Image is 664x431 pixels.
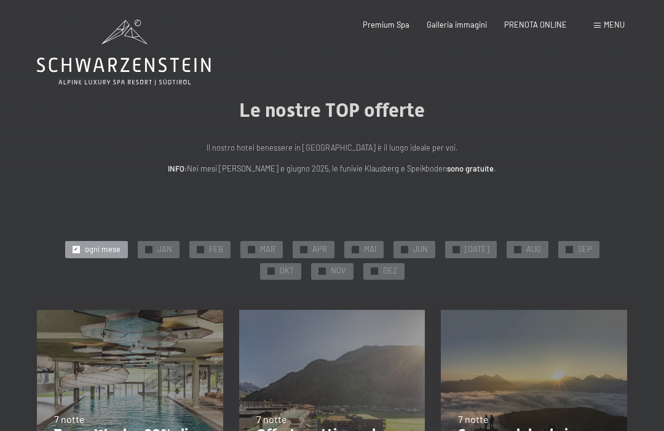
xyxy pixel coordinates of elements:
span: ✓ [269,268,273,275]
a: Premium Spa [363,20,409,30]
span: Le nostre TOP offerte [239,98,425,122]
span: JAN [157,244,172,255]
span: JUN [413,244,428,255]
span: 7 notte [256,413,287,425]
p: Il nostro hotel benessere in [GEOGRAPHIC_DATA] è il luogo ideale per voi. [86,141,578,154]
strong: INFO: [168,164,187,173]
span: AUG [526,244,541,255]
a: Galleria immagini [427,20,487,30]
span: APR [312,244,327,255]
span: NOV [331,266,346,277]
span: ✓ [198,246,202,253]
span: ✓ [320,268,324,275]
span: 7 notte [54,413,85,425]
span: MAI [364,244,376,255]
span: OKT [280,266,294,277]
span: ✓ [372,268,376,275]
a: PRENOTA ONLINE [504,20,567,30]
span: ✓ [454,246,458,253]
span: Menu [604,20,625,30]
span: ✓ [402,246,406,253]
span: ogni mese [85,244,121,255]
span: ✓ [515,246,520,253]
strong: sono gratuite [447,164,494,173]
span: SEP [578,244,592,255]
span: ✓ [74,246,78,253]
span: ✓ [353,246,357,253]
p: Nei mesi [PERSON_NAME] e giugno 2025, le funivie Klausberg e Speikboden . [86,162,578,175]
span: ✓ [567,246,571,253]
span: DEZ [383,266,397,277]
span: ✓ [146,246,151,253]
span: 7 notte [458,413,489,425]
span: [DATE] [465,244,489,255]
